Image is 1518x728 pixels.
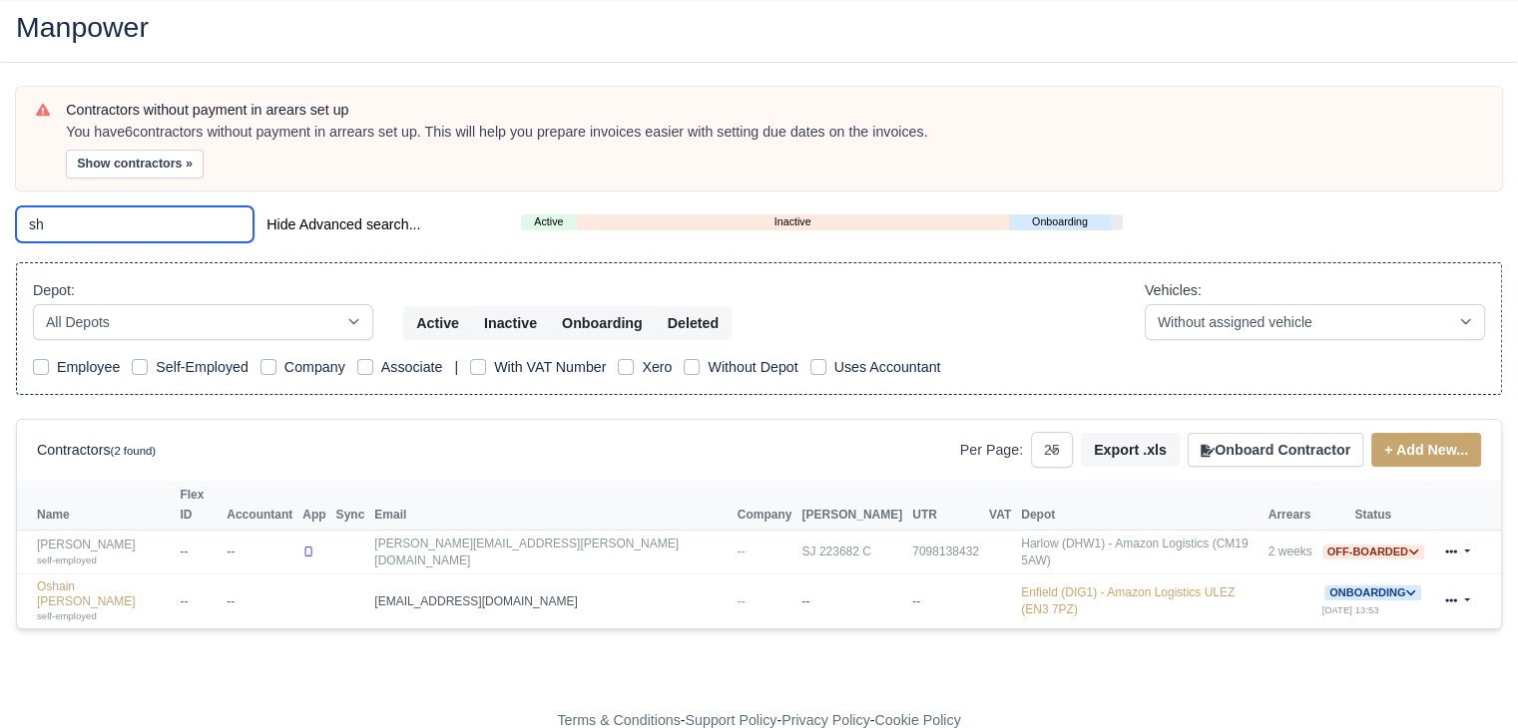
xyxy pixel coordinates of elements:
a: Terms & Conditions [557,712,680,728]
td: -- [222,530,297,574]
a: Onboarding [1009,213,1111,230]
th: Flex ID [175,481,222,530]
label: With VAT Number [494,356,606,379]
td: SJ 223682 C [796,530,907,574]
span: -- [738,594,746,608]
th: Depot [1016,481,1263,530]
button: Export .xls [1081,433,1180,467]
th: Accountant [222,481,297,530]
label: Associate [381,356,443,379]
div: You have contractors without payment in arrears set up. This will help you prepare invoices easie... [66,123,1482,143]
small: self-employed [37,610,97,621]
label: Depot: [33,279,75,302]
label: Uses Accountant [834,356,941,379]
span: | [454,359,458,375]
h2: Manpower [16,13,1502,41]
a: Off-boarded [1322,545,1424,558]
th: Status [1317,481,1429,530]
small: (2 found) [111,445,157,457]
th: UTR [907,481,984,530]
td: -- [175,530,222,574]
td: 7098138432 [907,530,984,574]
span: Onboarding [1324,585,1421,600]
iframe: Chat Widget [1418,632,1518,728]
a: Privacy Policy [781,712,870,728]
input: Search (by name, email, transporter id) ... [16,206,253,242]
button: Inactive [471,306,550,340]
td: -- [222,574,297,628]
td: [PERSON_NAME][EMAIL_ADDRESS][PERSON_NAME][DOMAIN_NAME] [369,530,733,574]
strong: 6 [125,124,133,140]
td: -- [175,574,222,628]
label: Per Page: [960,439,1023,462]
a: Onboarding [1324,585,1421,599]
span: Off-boarded [1322,545,1424,559]
a: Harlow (DHW1) - Amazon Logistics (CM19 5AW) [1021,537,1248,567]
th: Arrears [1264,481,1317,530]
a: Support Policy [686,712,777,728]
label: Self-Employed [156,356,249,379]
label: Employee [57,356,120,379]
th: App [297,481,330,530]
td: [EMAIL_ADDRESS][DOMAIN_NAME] [369,574,733,628]
h6: Contractors without payment in arears set up [66,102,1482,119]
label: Company [284,356,345,379]
label: Without Depot [708,356,797,379]
th: Company [733,481,797,530]
a: Cookie Policy [874,712,960,728]
a: Enfield (DIG1) - Amazon Logistics ULEZ (EN3 7PZ) [1021,585,1235,616]
a: Oshain [PERSON_NAME] self-employed [37,579,170,622]
button: Deleted [655,306,732,340]
button: Show contractors » [66,150,204,179]
a: [PERSON_NAME] self-employed [37,538,170,566]
h6: Contractors [37,442,156,459]
button: Onboarding [549,306,656,340]
button: Onboard Contractor [1188,433,1363,467]
th: Email [369,481,733,530]
th: Sync [331,481,370,530]
td: -- [907,574,984,628]
a: Active [521,213,576,230]
th: Name [17,481,175,530]
a: + Add New... [1371,433,1481,467]
th: VAT [984,481,1016,530]
span: -- [738,545,746,558]
td: 2 weeks [1264,530,1317,574]
label: Vehicles: [1145,279,1202,302]
a: Inactive [576,213,1009,230]
div: + Add New... [1363,433,1481,467]
small: self-employed [37,554,97,565]
button: Hide Advanced search... [253,207,433,241]
button: Active [403,306,472,340]
td: -- [796,574,907,628]
th: [PERSON_NAME] [796,481,907,530]
small: [DATE] 13:53 [1322,604,1379,615]
label: Xero [642,356,672,379]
